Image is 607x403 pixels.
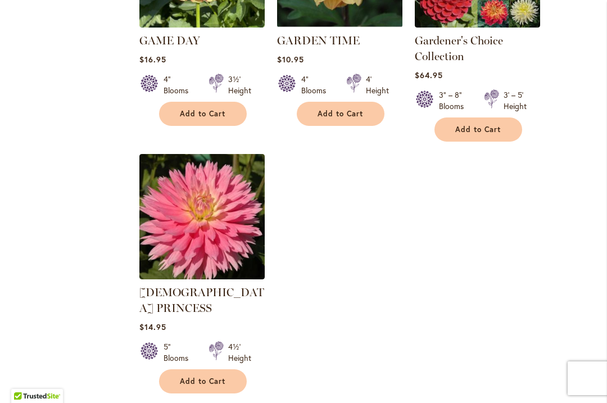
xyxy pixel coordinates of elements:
button: Add to Cart [434,117,522,142]
span: Add to Cart [455,125,501,134]
div: 3½' Height [228,74,251,96]
span: Add to Cart [180,109,226,119]
a: GARDEN TIME [277,34,360,47]
button: Add to Cart [159,369,247,393]
a: GAY PRINCESS [139,271,265,282]
button: Add to Cart [297,102,384,126]
span: $64.95 [415,70,443,80]
a: GARDEN TIME [277,19,402,30]
button: Add to Cart [159,102,247,126]
div: 4" Blooms [164,74,195,96]
div: 4" Blooms [301,74,333,96]
a: GAME DAY [139,19,265,30]
div: 3' – 5' Height [504,89,527,112]
span: Add to Cart [180,377,226,386]
div: 3" – 8" Blooms [439,89,470,112]
div: 4½' Height [228,341,251,364]
span: $14.95 [139,322,166,332]
a: [DEMOGRAPHIC_DATA] PRINCESS [139,286,264,315]
a: GAME DAY [139,34,200,47]
img: GAY PRINCESS [139,154,265,279]
span: $10.95 [277,54,304,65]
span: $16.95 [139,54,166,65]
div: 5" Blooms [164,341,195,364]
iframe: Launch Accessibility Center [8,363,40,395]
div: 4' Height [366,74,389,96]
a: Gardener's Choice Collection [415,19,540,30]
span: Add to Cart [318,109,364,119]
a: Gardener's Choice Collection [415,34,503,63]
